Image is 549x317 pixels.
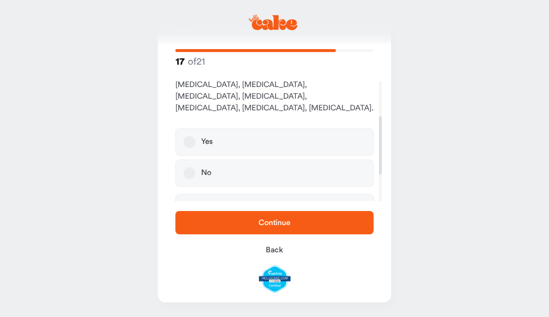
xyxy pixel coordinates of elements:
[258,219,291,227] span: Continue
[201,137,213,147] div: Yes
[266,246,283,254] span: Back
[175,238,374,262] button: Back
[184,136,195,148] button: Yes
[175,55,205,68] strong: of 21
[175,56,185,68] span: 17
[175,211,374,234] button: Continue
[259,265,291,293] img: legit-script-certified.png
[184,167,195,179] button: No
[201,168,211,178] div: No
